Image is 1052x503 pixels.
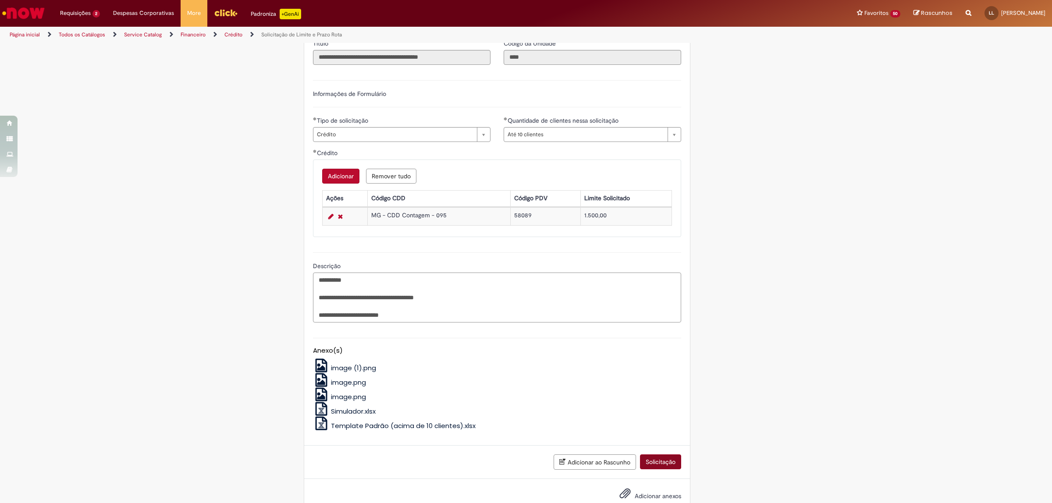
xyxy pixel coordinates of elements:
span: Crédito [317,149,339,157]
img: ServiceNow [1,4,46,22]
span: Até 10 clientes [508,128,663,142]
td: MG - CDD Contagem - 095 [368,207,510,225]
th: Limite Solicitado [580,190,672,206]
label: Somente leitura - Código da Unidade [504,39,558,48]
input: Título [313,50,490,65]
span: Obrigatório Preenchido [313,149,317,153]
a: Rascunhos [913,9,952,18]
a: Simulador.xlsx [313,407,376,416]
span: Favoritos [864,9,889,18]
ul: Trilhas de página [7,27,695,43]
span: Despesas Corporativas [113,9,174,18]
span: [PERSON_NAME] [1001,9,1045,17]
span: Somente leitura - Título [313,39,330,47]
button: Remove all rows for Crédito [366,169,416,184]
a: Financeiro [181,31,206,38]
input: Código da Unidade [504,50,681,65]
span: Somente leitura - Código da Unidade [504,39,558,47]
div: Padroniza [251,9,301,19]
h5: Anexo(s) [313,347,681,354]
span: 2 [92,10,100,18]
span: image.png [331,378,366,387]
span: Obrigatório Preenchido [313,117,317,120]
a: Solicitação de Limite e Prazo Rota [261,31,342,38]
span: Requisições [60,9,91,18]
a: Página inicial [10,31,40,38]
a: image.png [313,378,366,387]
td: 58089 [510,207,580,225]
a: Service Catalog [124,31,162,38]
span: Obrigatório Preenchido [504,117,508,120]
th: Ações [322,190,367,206]
span: LL [989,10,994,16]
button: Solicitação [640,454,681,469]
button: Add a row for Crédito [322,169,359,184]
button: Adicionar ao Rascunho [554,454,636,470]
span: More [187,9,201,18]
span: 50 [890,10,900,18]
p: +GenAi [280,9,301,19]
th: Código PDV [510,190,580,206]
span: image.png [331,392,366,401]
a: image (1).png [313,363,377,372]
td: 1.500,00 [580,207,672,225]
label: Somente leitura - Título [313,39,330,48]
a: Todos os Catálogos [59,31,105,38]
label: Informações de Formulário [313,90,386,98]
th: Código CDD [368,190,510,206]
span: Descrição [313,262,342,270]
span: Template Padrão (acima de 10 clientes).xlsx [331,421,476,430]
span: Simulador.xlsx [331,407,376,416]
a: image.png [313,392,366,401]
a: Template Padrão (acima de 10 clientes).xlsx [313,421,476,430]
span: Crédito [317,128,473,142]
textarea: Descrição [313,273,681,323]
a: Editar Linha 1 [326,211,336,222]
img: click_logo_yellow_360x200.png [214,6,238,19]
span: Adicionar anexos [635,492,681,500]
span: image (1).png [331,363,376,372]
a: Remover linha 1 [336,211,345,222]
span: Tipo de solicitação [317,117,370,124]
span: Rascunhos [921,9,952,17]
span: Quantidade de clientes nessa solicitação [508,117,620,124]
a: Crédito [224,31,242,38]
